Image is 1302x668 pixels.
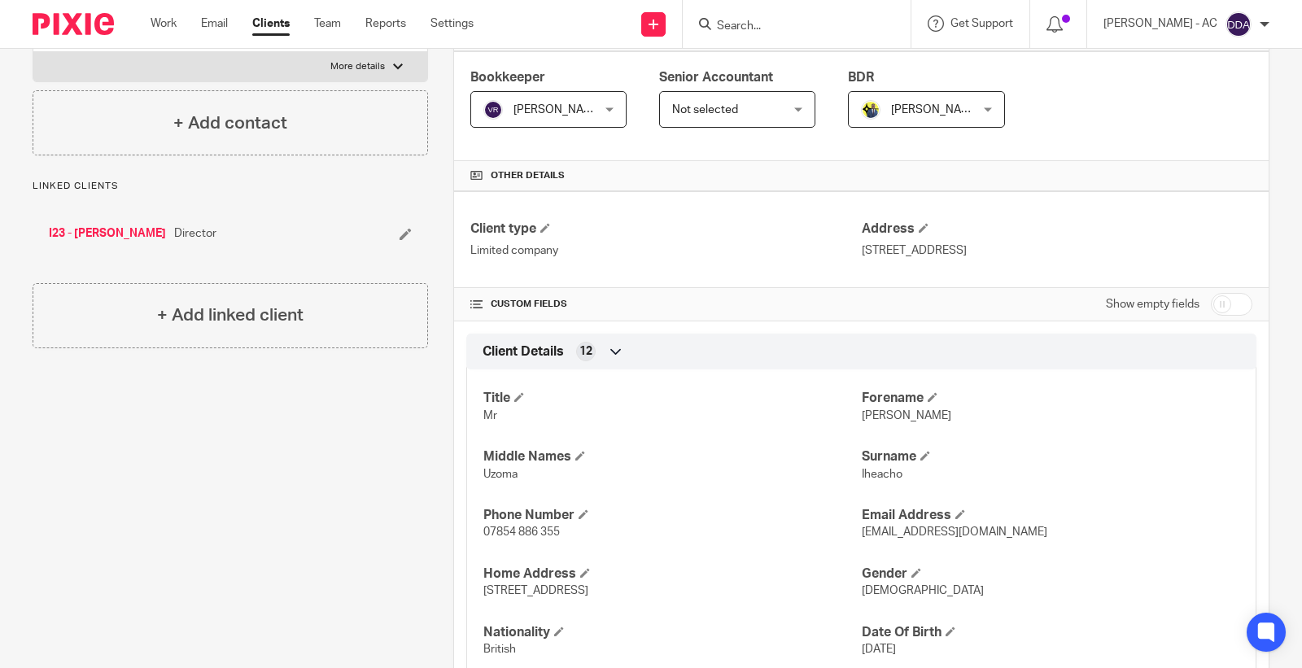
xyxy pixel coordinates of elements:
[891,104,981,116] span: [PERSON_NAME]
[1226,11,1252,37] img: svg%3E
[862,585,984,596] span: [DEMOGRAPHIC_DATA]
[672,104,738,116] span: Not selected
[950,18,1013,29] span: Get Support
[483,526,560,538] span: 07854 886 355
[483,390,861,407] h4: Title
[483,469,518,480] span: Uzoma
[862,390,1239,407] h4: Forename
[491,169,565,182] span: Other details
[470,298,861,311] h4: CUSTOM FIELDS
[483,410,497,421] span: Mr
[314,15,341,32] a: Team
[483,624,861,641] h4: Nationality
[862,469,902,480] span: Iheacho
[173,111,287,136] h4: + Add contact
[252,15,290,32] a: Clients
[483,585,588,596] span: [STREET_ADDRESS]
[862,644,896,655] span: [DATE]
[862,565,1239,583] h4: Gender
[483,343,564,360] span: Client Details
[483,565,861,583] h4: Home Address
[848,71,874,84] span: BDR
[470,220,861,238] h4: Client type
[715,20,862,34] input: Search
[157,303,304,328] h4: + Add linked client
[201,15,228,32] a: Email
[862,220,1252,238] h4: Address
[483,644,516,655] span: British
[483,507,861,524] h4: Phone Number
[1106,296,1199,312] label: Show empty fields
[33,13,114,35] img: Pixie
[483,100,503,120] img: svg%3E
[1103,15,1217,32] p: [PERSON_NAME] - AC
[579,343,592,360] span: 12
[861,100,880,120] img: Dennis-Starbridge.jpg
[862,242,1252,259] p: [STREET_ADDRESS]
[151,15,177,32] a: Work
[430,15,474,32] a: Settings
[470,242,861,259] p: Limited company
[365,15,406,32] a: Reports
[174,225,216,242] span: Director
[49,225,166,242] a: I23 - [PERSON_NAME]
[483,448,861,465] h4: Middle Names
[862,624,1239,641] h4: Date Of Birth
[513,104,603,116] span: [PERSON_NAME]
[862,448,1239,465] h4: Surname
[33,180,428,193] p: Linked clients
[659,71,773,84] span: Senior Accountant
[862,526,1047,538] span: [EMAIL_ADDRESS][DOMAIN_NAME]
[862,410,951,421] span: [PERSON_NAME]
[470,71,545,84] span: Bookkeeper
[330,60,385,73] p: More details
[862,507,1239,524] h4: Email Address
